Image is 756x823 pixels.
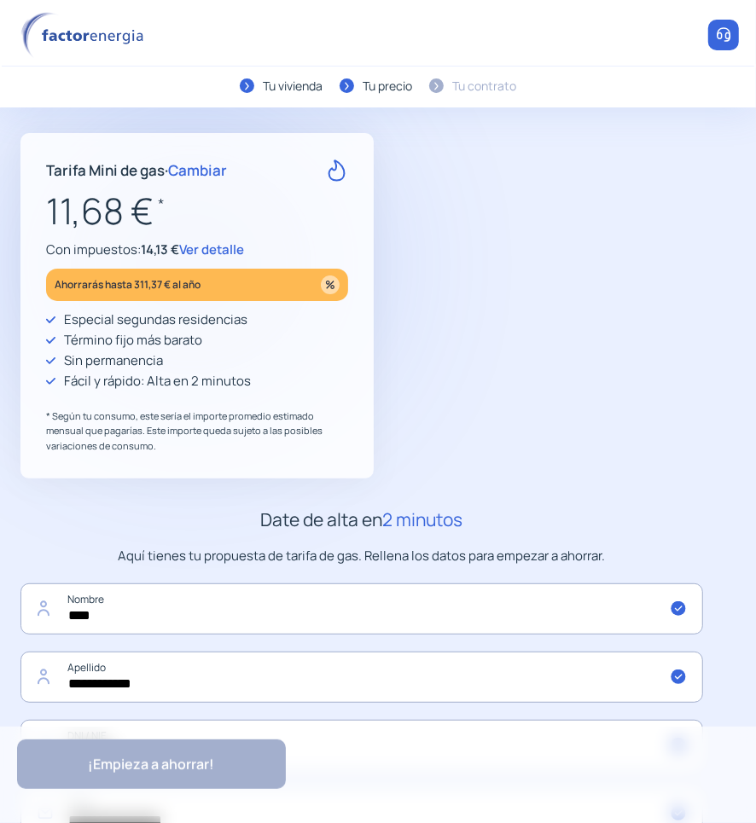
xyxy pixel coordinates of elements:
p: Con impuestos: [46,240,348,260]
p: Tarifa Mini de gas · [46,159,227,182]
p: * Según tu consumo, este sería el importe promedio estimado mensual que pagarías. Este importe qu... [46,409,348,454]
img: rate-G.svg [326,159,348,182]
span: Ver detalle [179,241,244,258]
img: llamar [715,26,732,43]
p: Término fijo más barato [64,330,202,351]
h2: Date de alta en [20,506,703,535]
p: Sin permanencia [64,351,163,371]
img: logo factor [17,12,154,59]
span: 2 minutos [383,507,463,531]
img: percentage_icon.svg [321,275,340,294]
p: 11,68 € [46,183,348,240]
p: Aquí tienes tu propuesta de tarifa de gas. Rellena los datos para empezar a ahorrar. [20,546,703,566]
span: Cambiar [168,160,227,180]
div: Tu vivienda [263,77,323,96]
div: Tu precio [363,77,412,96]
span: 14,13 € [141,241,179,258]
p: Fácil y rápido: Alta en 2 minutos [64,371,251,391]
p: Ahorrarás hasta 311,37 € al año [55,275,201,294]
div: Tu contrato [452,77,516,96]
p: Especial segundas residencias [64,310,247,330]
